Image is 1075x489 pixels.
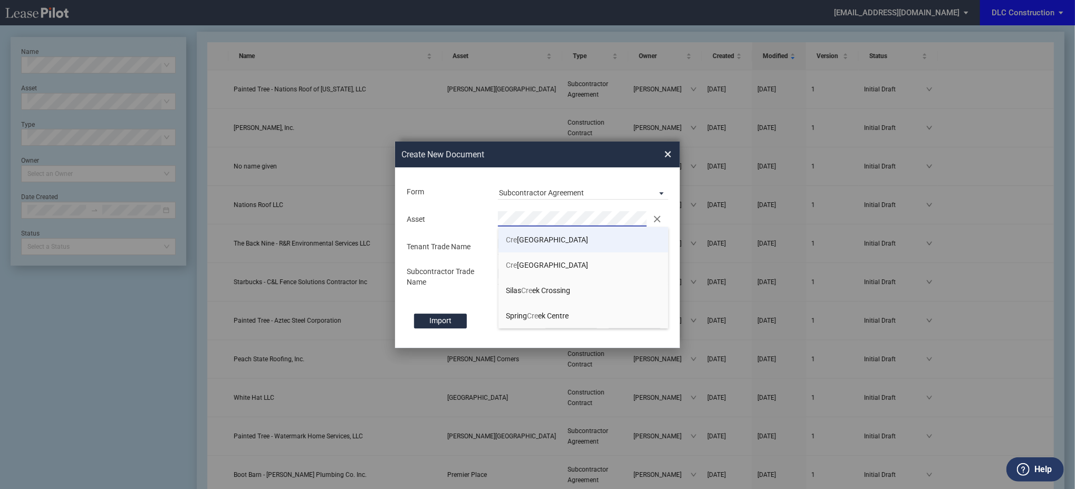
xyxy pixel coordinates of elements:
div: Subcontractor Trade Name [400,267,492,287]
li: SpringCreek Centre [498,303,669,328]
div: Tenant Trade Name [400,242,492,252]
span: × [664,146,671,163]
span: [GEOGRAPHIC_DATA] [506,261,589,269]
li: Cre[GEOGRAPHIC_DATA] [498,252,669,278]
span: [GEOGRAPHIC_DATA] [506,236,589,244]
span: Cre [506,261,517,269]
label: Help [1034,463,1052,476]
md-dialog: Create New ... [395,142,680,347]
li: Cre[GEOGRAPHIC_DATA] [498,227,669,252]
span: Spring ek Centre [506,312,569,320]
li: SilasCreek Crossing [498,278,669,303]
span: Cre [522,286,533,295]
span: Cre [527,312,539,320]
div: Subcontractor Agreement [499,189,584,197]
span: Cre [506,236,517,244]
span: Silas ek Crossing [506,286,571,295]
div: Asset [400,214,492,225]
div: Form [400,187,492,198]
md-select: Lease Form: Subcontractor Agreement [498,184,668,200]
h2: Create New Document [401,149,626,161]
label: Import [414,314,467,328]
